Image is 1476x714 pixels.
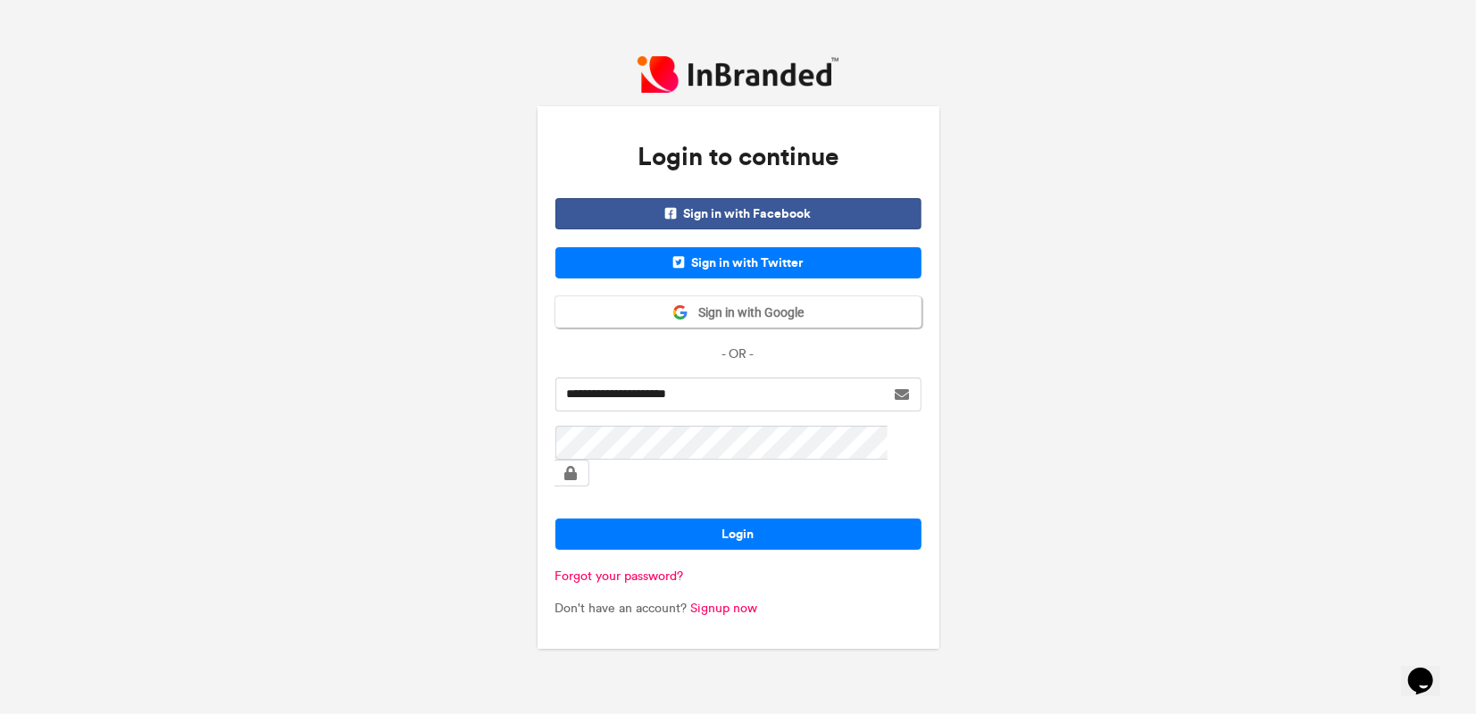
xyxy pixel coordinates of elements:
[555,296,921,328] button: Sign in with Google
[555,569,684,584] a: Forgot your password?
[555,345,921,363] p: - OR -
[638,56,838,93] img: InBranded Logo
[555,247,921,278] span: Sign in with Twitter
[555,198,921,229] span: Sign in with Facebook
[691,601,758,616] a: Signup now
[688,304,805,322] span: Sign in with Google
[555,519,921,550] button: Login
[555,600,921,618] p: Don't have an account?
[555,124,921,190] h3: Login to continue
[1401,643,1458,696] iframe: chat widget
